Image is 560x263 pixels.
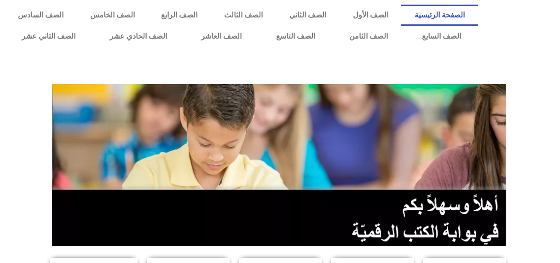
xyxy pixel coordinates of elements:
[405,26,478,47] a: الصف السابع
[211,5,276,26] a: الصف الثالث
[259,26,332,47] a: الصف التاسع
[332,26,405,47] a: الصف الثامن
[5,26,92,47] a: الصف الثاني عشر
[340,5,402,26] a: الصف الأول
[77,5,148,26] a: الصف الخامس
[92,26,184,47] a: الصف الحادي عشر
[5,5,77,26] a: الصف السادس
[184,26,259,47] a: الصف العاشر
[401,5,478,26] a: الصفحة الرئيسية
[276,5,340,26] a: الصف الثاني
[148,5,211,26] a: الصف الرابع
